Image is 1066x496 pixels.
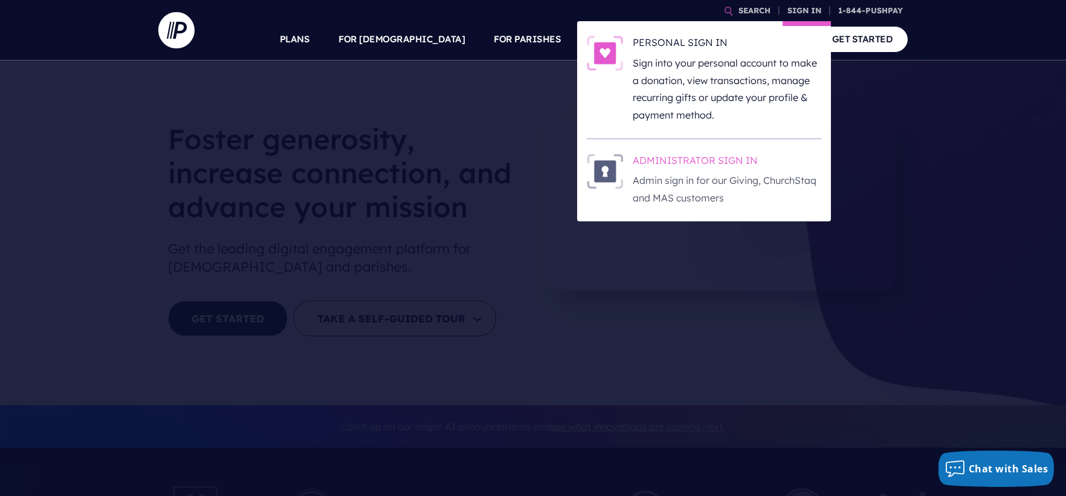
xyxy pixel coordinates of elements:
p: Sign into your personal account to make a donation, view transactions, manage recurring gifts or ... [633,54,821,124]
a: FOR [DEMOGRAPHIC_DATA] [338,18,465,60]
a: PERSONAL SIGN IN - Illustration PERSONAL SIGN IN Sign into your personal account to make a donati... [587,36,821,124]
button: Chat with Sales [938,451,1055,487]
a: SOLUTIONS [590,18,644,60]
a: PLANS [280,18,310,60]
a: GET STARTED [817,27,908,51]
img: ADMINISTRATOR SIGN IN - Illustration [587,154,623,189]
a: EXPLORE [673,18,715,60]
a: COMPANY [743,18,788,60]
h6: PERSONAL SIGN IN [633,36,821,54]
a: ADMINISTRATOR SIGN IN - Illustration ADMINISTRATOR SIGN IN Admin sign in for our Giving, ChurchSt... [587,154,821,207]
a: FOR PARISHES [494,18,561,60]
span: Chat with Sales [969,462,1048,475]
p: Admin sign in for our Giving, ChurchStaq and MAS customers [633,172,821,207]
h6: ADMINISTRATOR SIGN IN [633,154,821,172]
img: PERSONAL SIGN IN - Illustration [587,36,623,71]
